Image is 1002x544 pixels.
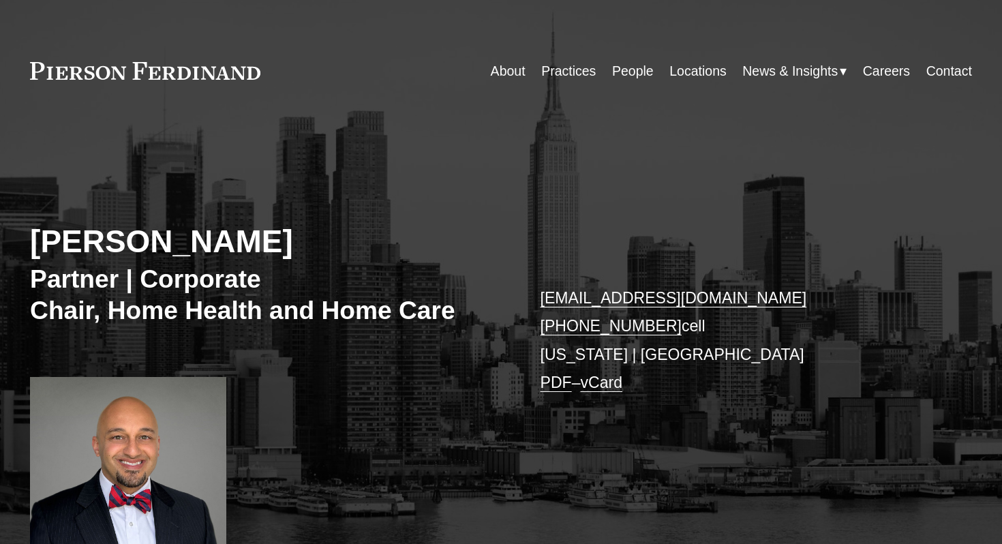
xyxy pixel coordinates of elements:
[926,58,972,85] a: Contact
[581,374,622,391] a: vCard
[541,58,596,85] a: Practices
[742,59,838,83] span: News & Insights
[491,58,526,85] a: About
[742,58,847,85] a: folder dropdown
[30,263,501,326] h3: Partner | Corporate Chair, Home Health and Home Care
[541,374,572,391] a: PDF
[541,317,682,335] a: [PHONE_NUMBER]
[612,58,654,85] a: People
[30,223,501,261] h2: [PERSON_NAME]
[669,58,727,85] a: Locations
[863,58,910,85] a: Careers
[541,289,807,307] a: [EMAIL_ADDRESS][DOMAIN_NAME]
[541,284,933,397] p: cell [US_STATE] | [GEOGRAPHIC_DATA] –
